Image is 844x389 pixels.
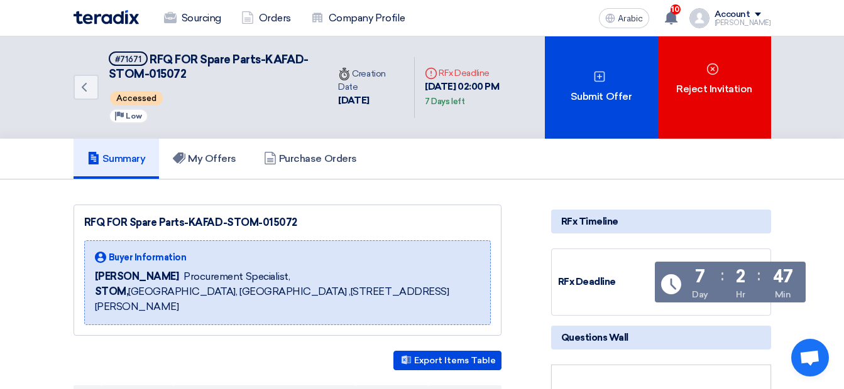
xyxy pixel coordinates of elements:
span: [PERSON_NAME] [95,269,179,284]
font: Summary [102,152,146,164]
a: Orders [231,4,301,32]
button: Arabic [599,8,649,28]
font: Submit Offer [571,89,632,104]
span: Accessed [110,91,163,105]
font: Purchase Orders [279,152,357,164]
span: RFQ FOR Spare Parts-KAFAD-STOM-015072 [109,53,309,81]
font: RFx Deadline [425,68,489,78]
span: Low [126,112,142,120]
span: Buyer Information [109,251,187,264]
font: Export Items Table [414,355,496,366]
div: #71671 [115,55,141,63]
div: RFx Deadline [558,275,652,289]
div: RFx Timeline [551,210,771,233]
font: Company Profile [329,11,405,26]
div: : [721,264,724,287]
div: Min [775,288,791,301]
div: 7 [695,268,705,285]
span: 10 [671,4,681,14]
font: Reject Invitation [676,82,752,97]
font: Orders [259,11,291,26]
div: 7 Days left [425,95,464,108]
div: Day [692,288,708,301]
a: My Offers [159,139,250,179]
font: Questions Wall [561,332,628,343]
div: Open chat [791,339,829,376]
font: [GEOGRAPHIC_DATA], [GEOGRAPHIC_DATA] ,[STREET_ADDRESS][PERSON_NAME] [95,285,449,312]
a: Sourcing [154,4,231,32]
b: STOM, [95,285,129,297]
font: [DATE] 02:00 PM [425,81,499,92]
div: RFQ FOR Spare Parts-KAFAD-STOM-015072 [84,215,491,230]
div: [DATE] [338,93,404,108]
span: Arabic [618,14,643,23]
button: Export Items Table [393,351,501,370]
img: profile_test.png [689,8,710,28]
font: Sourcing [182,11,221,26]
div: [PERSON_NAME] [715,19,771,26]
div: Account [715,9,750,20]
div: Hr [736,288,745,301]
img: Teradix logo [74,10,139,24]
div: 47 [773,268,793,285]
div: : [757,264,760,287]
font: Creation Date [338,68,385,92]
a: Purchase Orders [250,139,371,179]
span: Procurement Specialist, [184,269,290,284]
a: Summary [74,139,160,179]
h5: RFQ FOR Spare Parts-KAFAD-STOM-015072 [109,51,314,82]
div: 2 [736,268,745,285]
font: My Offers [188,152,236,164]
